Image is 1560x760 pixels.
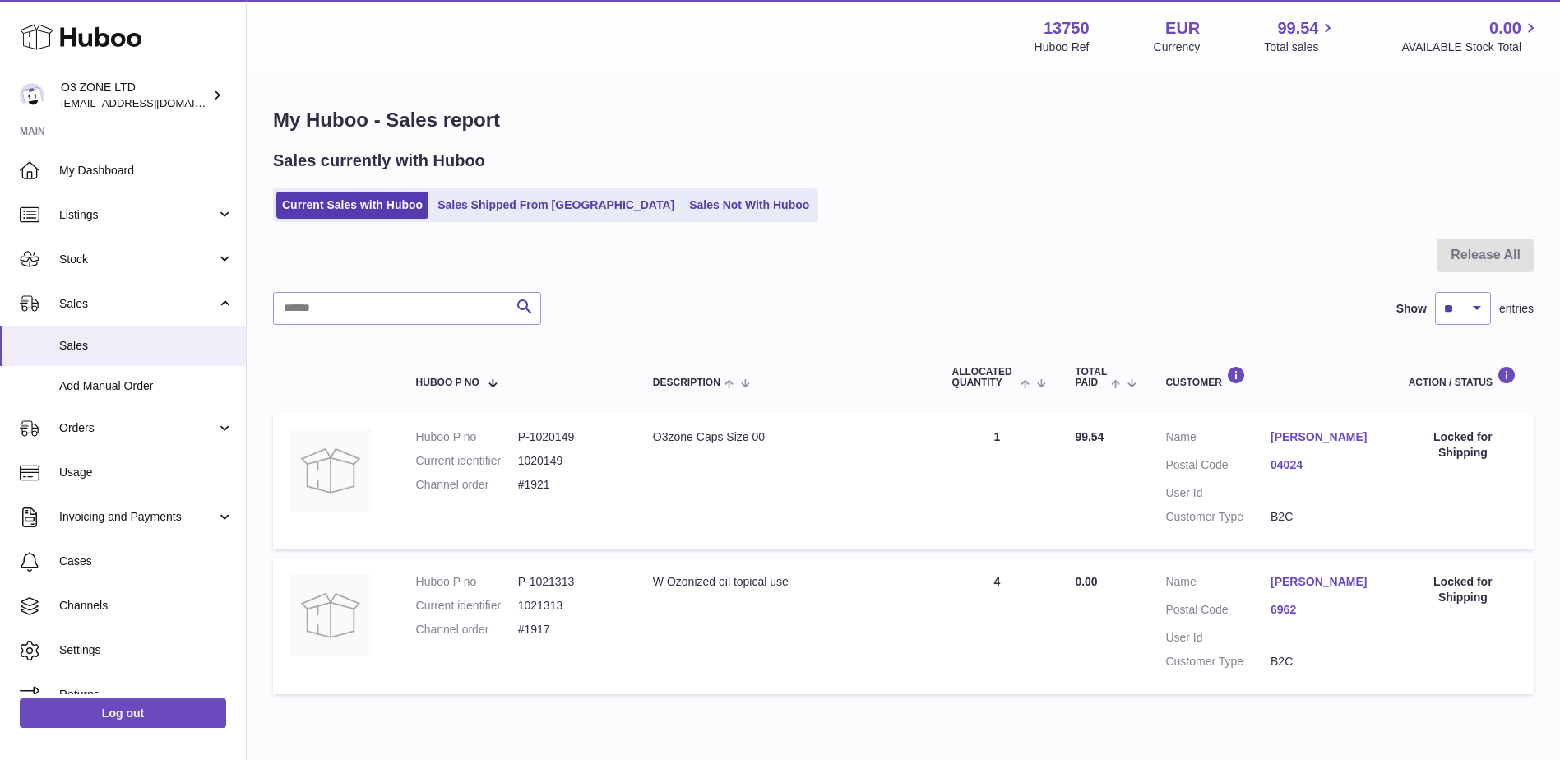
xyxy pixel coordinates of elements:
[416,622,518,637] dt: Channel order
[518,622,620,637] dd: #1917
[59,296,216,312] span: Sales
[59,252,216,267] span: Stock
[518,477,620,493] dd: #1921
[1401,17,1540,55] a: 0.00 AVAILABLE Stock Total
[416,453,518,469] dt: Current identifier
[416,378,479,388] span: Huboo P no
[653,574,919,590] div: W Ozonized oil topical use
[1264,39,1337,55] span: Total sales
[683,192,815,219] a: Sales Not With Huboo
[432,192,680,219] a: Sales Shipped From [GEOGRAPHIC_DATA]
[518,574,620,590] dd: P-1021313
[1165,509,1271,525] dt: Customer Type
[1075,367,1107,388] span: Total paid
[416,574,518,590] dt: Huboo P no
[1044,17,1090,39] strong: 13750
[1154,39,1201,55] div: Currency
[1409,574,1517,605] div: Locked for Shipping
[59,338,234,354] span: Sales
[1165,654,1271,670] dt: Customer Type
[289,574,372,656] img: no-photo-large.jpg
[1409,366,1517,388] div: Action / Status
[59,465,234,480] span: Usage
[1165,485,1271,501] dt: User Id
[1271,429,1376,445] a: [PERSON_NAME]
[1271,654,1376,670] dd: B2C
[1165,602,1271,622] dt: Postal Code
[1277,17,1318,39] span: 99.54
[416,598,518,614] dt: Current identifier
[59,163,234,178] span: My Dashboard
[59,598,234,614] span: Channels
[1271,574,1376,590] a: [PERSON_NAME]
[59,207,216,223] span: Listings
[1396,301,1427,317] label: Show
[59,378,234,394] span: Add Manual Order
[952,367,1016,388] span: ALLOCATED Quantity
[653,429,919,445] div: O3zone Caps Size 00
[1165,17,1200,39] strong: EUR
[518,429,620,445] dd: P-1020149
[1075,430,1104,443] span: 99.54
[276,192,428,219] a: Current Sales with Huboo
[1165,457,1271,477] dt: Postal Code
[1271,457,1376,473] a: 04024
[289,429,372,512] img: no-photo-large.jpg
[653,378,720,388] span: Description
[1271,602,1376,618] a: 6962
[273,150,485,172] h2: Sales currently with Huboo
[936,558,1059,694] td: 4
[1165,574,1271,594] dt: Name
[1271,509,1376,525] dd: B2C
[61,80,209,111] div: O3 ZONE LTD
[59,687,234,702] span: Returns
[59,642,234,658] span: Settings
[20,83,44,108] img: hello@o3zoneltd.co.uk
[416,429,518,445] dt: Huboo P no
[416,477,518,493] dt: Channel order
[936,413,1059,549] td: 1
[1165,429,1271,449] dt: Name
[20,698,226,728] a: Log out
[59,420,216,436] span: Orders
[1075,575,1097,588] span: 0.00
[1165,366,1375,388] div: Customer
[1489,17,1521,39] span: 0.00
[59,554,234,569] span: Cases
[1264,17,1337,55] a: 99.54 Total sales
[1165,630,1271,646] dt: User Id
[1409,429,1517,461] div: Locked for Shipping
[1035,39,1090,55] div: Huboo Ref
[61,96,242,109] span: [EMAIL_ADDRESS][DOMAIN_NAME]
[518,598,620,614] dd: 1021313
[518,453,620,469] dd: 1020149
[1401,39,1540,55] span: AVAILABLE Stock Total
[59,509,216,525] span: Invoicing and Payments
[1499,301,1534,317] span: entries
[273,107,1534,133] h1: My Huboo - Sales report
